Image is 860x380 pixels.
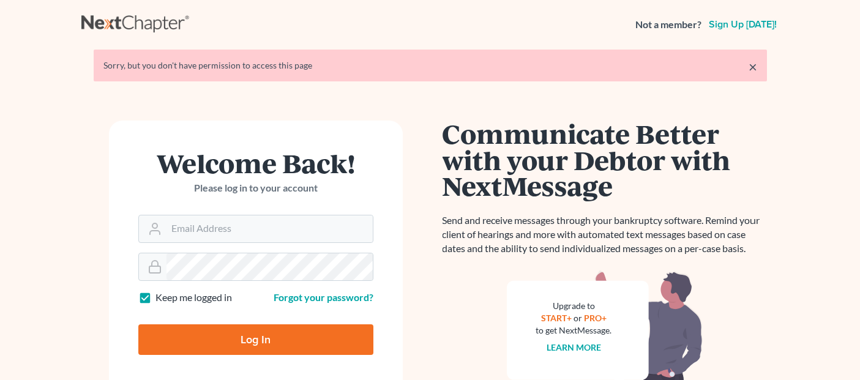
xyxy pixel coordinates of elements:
input: Log In [138,324,373,355]
a: × [749,59,757,74]
div: Sorry, but you don't have permission to access this page [103,59,757,72]
p: Send and receive messages through your bankruptcy software. Remind your client of hearings and mo... [443,214,767,256]
p: Please log in to your account [138,181,373,195]
div: to get NextMessage. [536,324,612,337]
h1: Communicate Better with your Debtor with NextMessage [443,121,767,199]
input: Email Address [166,215,373,242]
a: Sign up [DATE]! [706,20,779,29]
label: Keep me logged in [155,291,232,305]
a: PRO+ [584,313,607,323]
a: START+ [541,313,572,323]
a: Learn more [547,342,601,352]
strong: Not a member? [635,18,701,32]
a: Forgot your password? [274,291,373,303]
h1: Welcome Back! [138,150,373,176]
span: or [574,313,582,323]
div: Upgrade to [536,300,612,312]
